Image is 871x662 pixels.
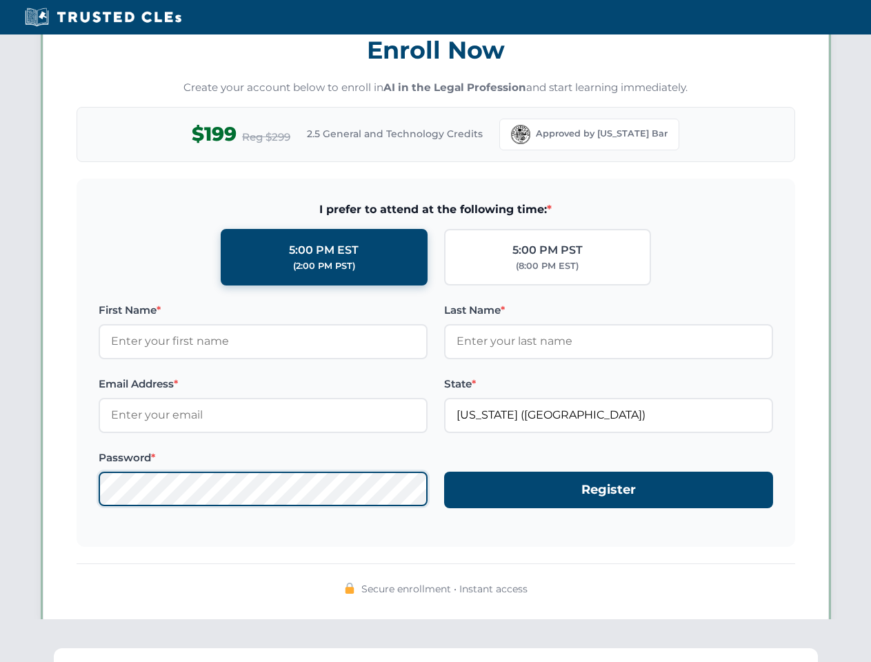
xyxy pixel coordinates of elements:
[383,81,526,94] strong: AI in the Legal Profession
[99,398,428,432] input: Enter your email
[192,119,237,150] span: $199
[511,125,530,144] img: Florida Bar
[99,302,428,319] label: First Name
[344,583,355,594] img: 🔒
[444,398,773,432] input: Florida (FL)
[99,201,773,219] span: I prefer to attend at the following time:
[512,241,583,259] div: 5:00 PM PST
[242,129,290,146] span: Reg $299
[99,324,428,359] input: Enter your first name
[77,80,795,96] p: Create your account below to enroll in and start learning immediately.
[307,126,483,141] span: 2.5 General and Technology Credits
[444,302,773,319] label: Last Name
[516,259,579,273] div: (8:00 PM EST)
[21,7,186,28] img: Trusted CLEs
[99,376,428,392] label: Email Address
[293,259,355,273] div: (2:00 PM PST)
[77,28,795,72] h3: Enroll Now
[361,581,528,596] span: Secure enrollment • Instant access
[444,376,773,392] label: State
[444,472,773,508] button: Register
[444,324,773,359] input: Enter your last name
[289,241,359,259] div: 5:00 PM EST
[536,127,668,141] span: Approved by [US_STATE] Bar
[99,450,428,466] label: Password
